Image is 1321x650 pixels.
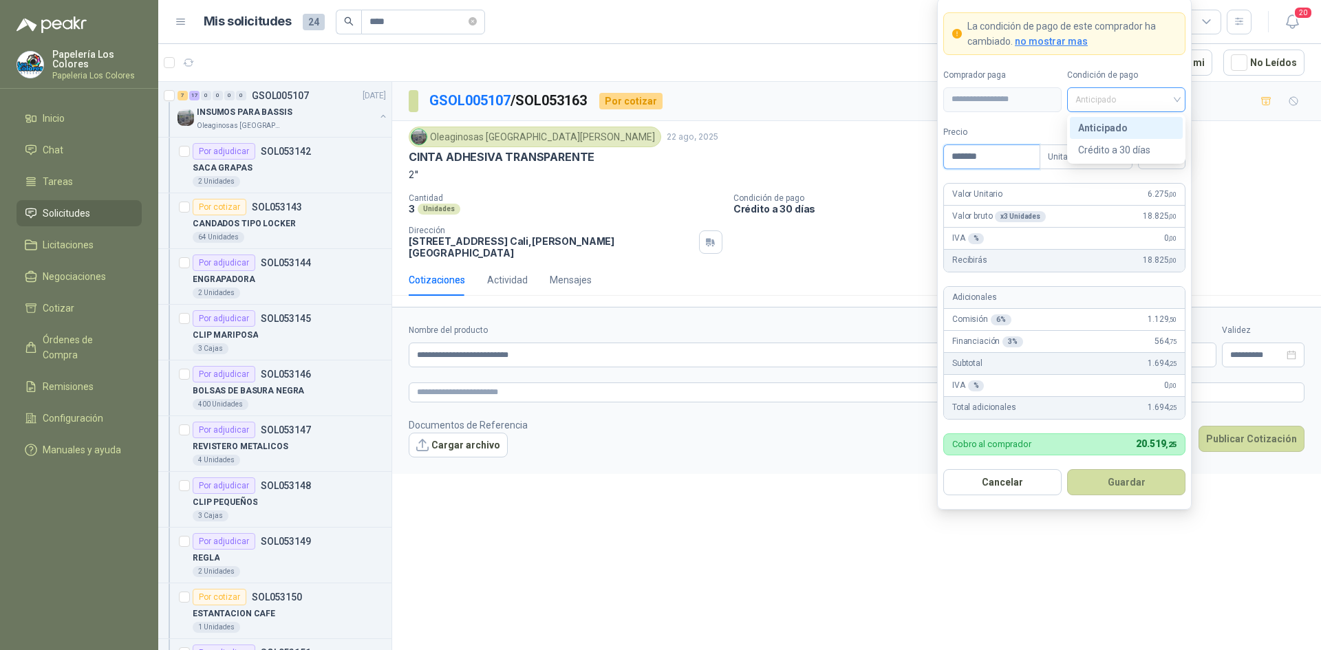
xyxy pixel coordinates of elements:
[261,258,311,268] p: SOL053144
[409,418,528,433] p: Documentos de Referencia
[1075,89,1177,110] span: Anticipado
[204,12,292,32] h1: Mis solicitudes
[193,288,240,299] div: 2 Unidades
[193,399,248,410] div: 400 Unidades
[158,416,391,472] a: Por adjudicarSOL053147REVISTERO METALICOS4 Unidades
[17,373,142,400] a: Remisiones
[1168,338,1177,345] span: ,75
[158,528,391,583] a: Por adjudicarSOL053149REGLA2 Unidades
[968,233,985,244] div: %
[193,143,255,160] div: Por adjudicar
[43,174,73,189] span: Tareas
[193,310,255,327] div: Por adjudicar
[193,422,255,438] div: Por adjudicar
[193,496,257,509] p: CLIP PEQUEÑOS
[1154,335,1177,348] span: 564
[158,138,391,193] a: Por adjudicarSOL053142SACA GRAPAS2 Unidades
[236,91,246,100] div: 0
[261,537,311,546] p: SOL053149
[17,52,43,78] img: Company Logo
[158,583,391,639] a: Por cotizarSOL053150ESTANTACION CAFE1 Unidades
[952,188,1002,201] p: Valor Unitario
[178,91,188,100] div: 7
[1168,235,1177,242] span: ,00
[1078,142,1174,158] div: Crédito a 30 días
[193,566,240,577] div: 2 Unidades
[193,510,228,521] div: 3 Cajas
[469,15,477,28] span: close-circle
[487,272,528,288] div: Actividad
[158,193,391,249] a: Por cotizarSOL053143CANDADOS TIPO LOCKER64 Unidades
[943,126,1040,139] label: Precio
[991,314,1011,325] div: 6 %
[952,29,962,39] span: exclamation-circle
[1293,6,1313,19] span: 20
[409,324,1024,337] label: Nombre del producto
[363,89,386,102] p: [DATE]
[1048,147,1124,167] span: Unitario
[178,109,194,126] img: Company Logo
[252,592,302,602] p: SOL053150
[1148,357,1177,370] span: 1.694
[409,127,661,147] div: Oleaginosas [GEOGRAPHIC_DATA][PERSON_NAME]
[17,200,142,226] a: Solicitudes
[17,327,142,368] a: Órdenes de Compra
[193,622,240,633] div: 1 Unidades
[197,120,283,131] p: Oleaginosas [GEOGRAPHIC_DATA][PERSON_NAME]
[1168,382,1177,389] span: ,00
[193,329,258,342] p: CLIP MARIPOSA
[193,440,288,453] p: REVISTERO METALICOS
[17,169,142,195] a: Tareas
[17,405,142,431] a: Configuración
[599,93,663,109] div: Por cotizar
[1168,191,1177,198] span: ,00
[409,433,508,457] button: Cargar archivo
[667,131,718,144] p: 22 ago, 2025
[193,455,240,466] div: 4 Unidades
[43,142,63,158] span: Chat
[1168,257,1177,264] span: ,00
[1164,232,1177,245] span: 0
[224,91,235,100] div: 0
[418,204,460,215] div: Unidades
[17,263,142,290] a: Negociaciones
[409,235,694,259] p: [STREET_ADDRESS] Cali , [PERSON_NAME][GEOGRAPHIC_DATA]
[995,211,1046,222] div: x 3 Unidades
[952,254,987,267] p: Recibirás
[409,193,722,203] p: Cantidad
[158,360,391,416] a: Por adjudicarSOL053146BOLSAS DE BASURA NEGRA400 Unidades
[158,472,391,528] a: Por adjudicarSOL053148CLIP PEQUEÑOS3 Cajas
[1148,401,1177,414] span: 1.694
[952,232,984,245] p: IVA
[17,232,142,258] a: Licitaciones
[43,269,106,284] span: Negociaciones
[303,14,325,30] span: 24
[1078,120,1174,136] div: Anticipado
[1280,10,1304,34] button: 20
[1002,336,1023,347] div: 3 %
[252,202,302,212] p: SOL053143
[1067,69,1185,82] label: Condición de pago
[213,91,223,100] div: 0
[193,589,246,605] div: Por cotizar
[17,105,142,131] a: Inicio
[344,17,354,26] span: search
[409,203,415,215] p: 3
[952,313,1011,326] p: Comisión
[1168,213,1177,220] span: ,00
[43,237,94,252] span: Licitaciones
[952,291,996,304] p: Adicionales
[733,203,1315,215] p: Crédito a 30 días
[197,106,292,119] p: INSUMOS PARA BASSIS
[943,69,1062,82] label: Comprador paga
[429,90,588,111] p: / SOL053163
[1143,210,1177,223] span: 18.825
[943,469,1062,495] button: Cancelar
[411,129,427,144] img: Company Logo
[968,380,985,391] div: %
[1168,404,1177,411] span: ,25
[17,137,142,163] a: Chat
[43,411,103,426] span: Configuración
[952,210,1046,223] p: Valor bruto
[409,150,594,164] p: CINTA ADHESIVA TRANSPARENTE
